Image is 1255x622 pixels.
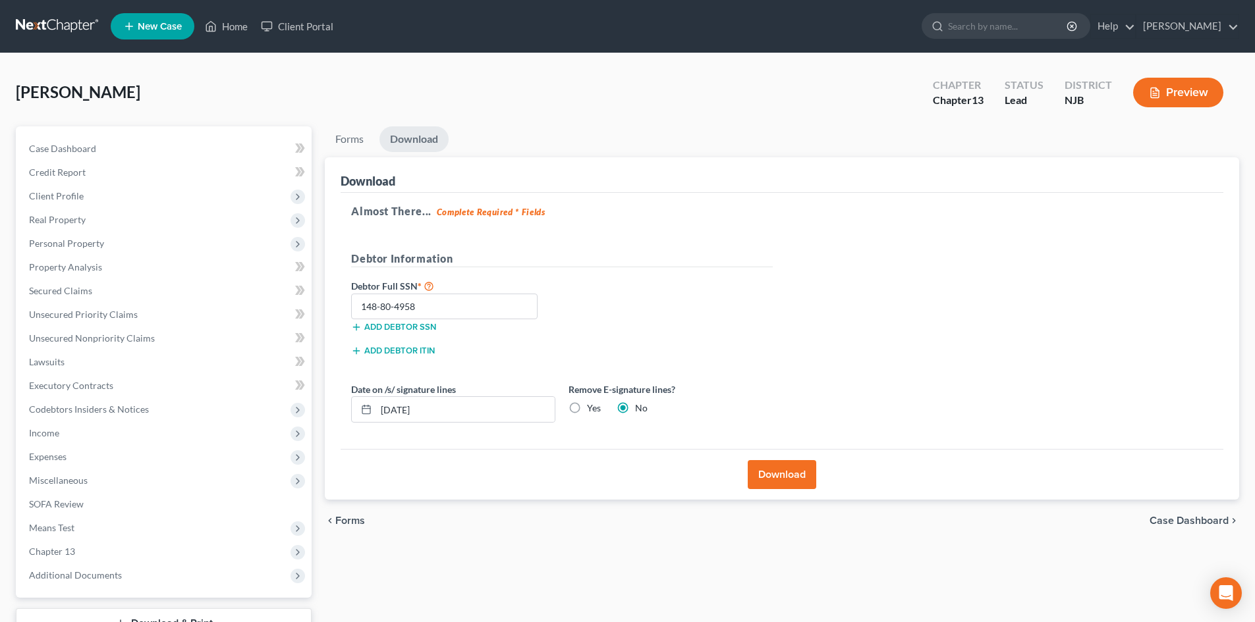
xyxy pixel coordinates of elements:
label: No [635,402,648,415]
a: Executory Contracts [18,374,312,398]
span: Unsecured Priority Claims [29,309,138,320]
span: Chapter 13 [29,546,75,557]
span: Credit Report [29,167,86,178]
span: Means Test [29,522,74,533]
i: chevron_left [325,515,335,526]
button: Download [748,460,816,489]
button: Add debtor ITIN [351,346,435,356]
input: MM/DD/YYYY [376,397,555,422]
a: Case Dashboard chevron_right [1150,515,1239,526]
div: Lead [1005,93,1044,108]
button: Preview [1133,78,1223,107]
span: Income [29,427,59,438]
span: Expenses [29,451,67,462]
span: Additional Documents [29,569,122,581]
h5: Almost There... [351,203,1213,219]
span: Lawsuits [29,356,65,367]
span: Personal Property [29,238,104,249]
a: Secured Claims [18,279,312,303]
a: Download [379,126,449,152]
a: Case Dashboard [18,137,312,161]
span: 13 [972,93,984,106]
div: Open Intercom Messenger [1210,577,1242,609]
div: NJB [1065,93,1112,108]
a: Credit Report [18,161,312,184]
span: Case Dashboard [29,143,96,154]
input: XXX-XX-XXXX [351,294,538,320]
div: Chapter [933,78,984,93]
label: Date on /s/ signature lines [351,382,456,396]
input: Search by name... [948,14,1069,38]
div: Status [1005,78,1044,93]
a: Unsecured Priority Claims [18,303,312,326]
span: Forms [335,515,365,526]
h5: Debtor Information [351,251,773,267]
label: Debtor Full SSN [345,278,562,294]
span: New Case [138,22,182,32]
span: Property Analysis [29,261,102,272]
span: [PERSON_NAME] [16,82,140,101]
button: Add debtor SSN [351,322,436,332]
span: Miscellaneous [29,475,88,486]
span: Real Property [29,214,86,225]
label: Yes [587,402,601,415]
a: Unsecured Nonpriority Claims [18,326,312,350]
a: Client Portal [254,14,340,38]
span: Executory Contracts [29,380,113,391]
div: Download [341,173,395,189]
a: Home [198,14,254,38]
span: Case Dashboard [1150,515,1229,526]
a: SOFA Review [18,492,312,516]
a: Forms [325,126,374,152]
a: Lawsuits [18,350,312,374]
span: SOFA Review [29,498,84,509]
a: [PERSON_NAME] [1136,14,1239,38]
div: District [1065,78,1112,93]
a: Property Analysis [18,255,312,279]
span: Secured Claims [29,285,92,296]
a: Help [1091,14,1135,38]
div: Chapter [933,93,984,108]
span: Unsecured Nonpriority Claims [29,332,155,344]
span: Client Profile [29,190,84,201]
button: chevron_left Forms [325,515,383,526]
i: chevron_right [1229,515,1239,526]
label: Remove E-signature lines? [569,382,773,396]
span: Codebtors Insiders & Notices [29,403,149,415]
strong: Complete Required * Fields [437,207,545,217]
